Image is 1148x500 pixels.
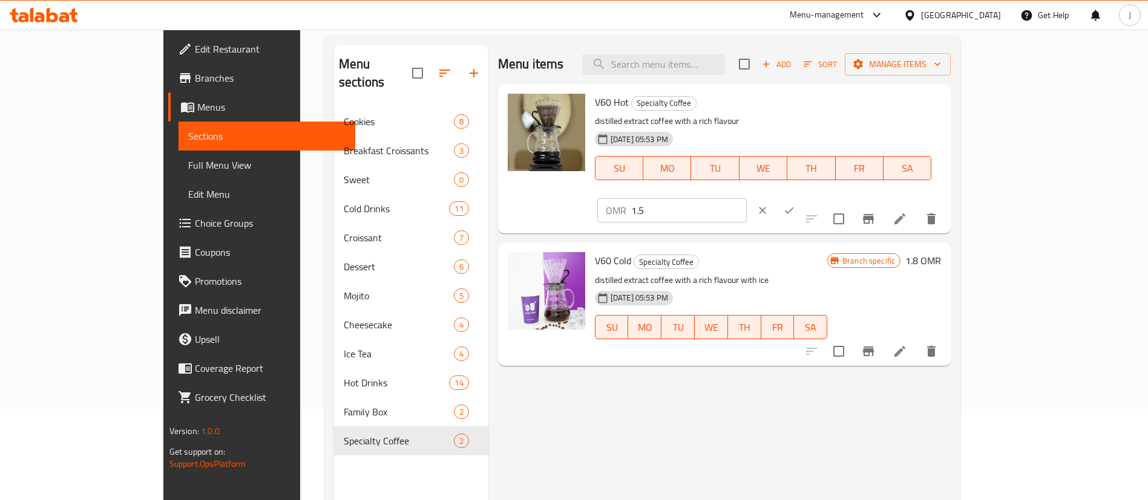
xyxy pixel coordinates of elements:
[344,172,454,187] div: Sweet
[459,59,488,88] button: Add section
[666,319,690,336] span: TU
[757,55,796,74] span: Add item
[195,274,346,288] span: Promotions
[632,96,696,110] span: Specialty Coffee
[628,315,661,339] button: MO
[334,165,488,194] div: Sweet0
[344,201,450,216] span: Cold Drinks
[760,57,793,71] span: Add
[634,255,698,269] span: Specialty Coffee
[334,310,488,339] div: Cheesecake4
[796,55,845,74] span: Sort items
[169,423,199,439] span: Version:
[195,390,346,404] span: Grocery Checklist
[334,102,488,460] nav: Menu sections
[799,319,822,336] span: SA
[648,160,686,177] span: MO
[854,204,883,233] button: Branch-specific-item
[454,319,468,331] span: 4
[344,317,454,332] span: Cheesecake
[168,267,355,296] a: Promotions
[454,317,469,332] div: items
[498,55,564,73] h2: Menu items
[344,375,450,390] span: Hot Drinks
[845,53,951,76] button: Manage items
[201,423,220,439] span: 1.0.0
[168,296,355,325] a: Menu disclaimer
[405,60,430,86] span: Select all sections
[595,315,629,339] button: SU
[595,156,643,180] button: SU
[606,292,673,304] span: [DATE] 05:53 PM
[691,156,739,180] button: TU
[449,375,468,390] div: items
[344,114,454,129] div: Cookies
[188,187,346,201] span: Edit Menu
[905,252,941,269] h6: 1.8 OMR
[454,288,469,303] div: items
[179,151,355,180] a: Full Menu View
[344,230,454,245] span: Croissant
[794,315,827,339] button: SA
[344,259,454,274] span: Dessert
[787,156,835,180] button: TH
[893,344,907,359] a: Edit menu item
[344,404,454,419] span: Family Box
[921,8,1001,22] div: [GEOGRAPHIC_DATA]
[696,160,734,177] span: TU
[600,160,638,177] span: SU
[454,290,468,302] span: 5
[334,426,488,455] div: Specialty Coffee2
[606,203,626,218] p: OMR
[195,245,346,259] span: Coupons
[454,114,469,129] div: items
[344,288,454,303] div: Mojito
[841,160,879,177] span: FR
[582,54,725,75] input: search
[454,230,469,245] div: items
[838,255,900,267] span: Branch specific
[168,93,355,122] a: Menus
[334,368,488,397] div: Hot Drinks14
[761,315,795,339] button: FR
[344,143,454,158] div: Breakfast Croissants
[454,259,469,274] div: items
[917,204,946,233] button: delete
[195,361,346,375] span: Coverage Report
[595,93,629,111] span: V60 Hot
[168,383,355,412] a: Grocery Checklist
[695,315,728,339] button: WE
[776,197,802,224] button: ok
[179,180,355,209] a: Edit Menu
[917,337,946,366] button: delete
[168,354,355,383] a: Coverage Report
[884,156,931,180] button: SA
[801,55,840,74] button: Sort
[634,255,699,269] div: Specialty Coffee
[454,261,468,273] span: 6
[728,315,761,339] button: TH
[454,406,468,418] span: 2
[168,209,355,238] a: Choice Groups
[334,107,488,136] div: Cookies8
[334,136,488,165] div: Breakfast Croissants3
[633,319,657,336] span: MO
[893,212,907,226] a: Edit menu item
[195,216,346,230] span: Choice Groups
[344,346,454,361] span: Ice Tea
[430,59,459,88] span: Sort sections
[606,134,673,145] span: [DATE] 05:53 PM
[334,339,488,368] div: Ice Tea4
[661,315,695,339] button: TU
[195,332,346,346] span: Upsell
[854,337,883,366] button: Branch-specific-item
[740,156,787,180] button: WE
[334,223,488,252] div: Croissant7
[744,160,782,177] span: WE
[168,238,355,267] a: Coupons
